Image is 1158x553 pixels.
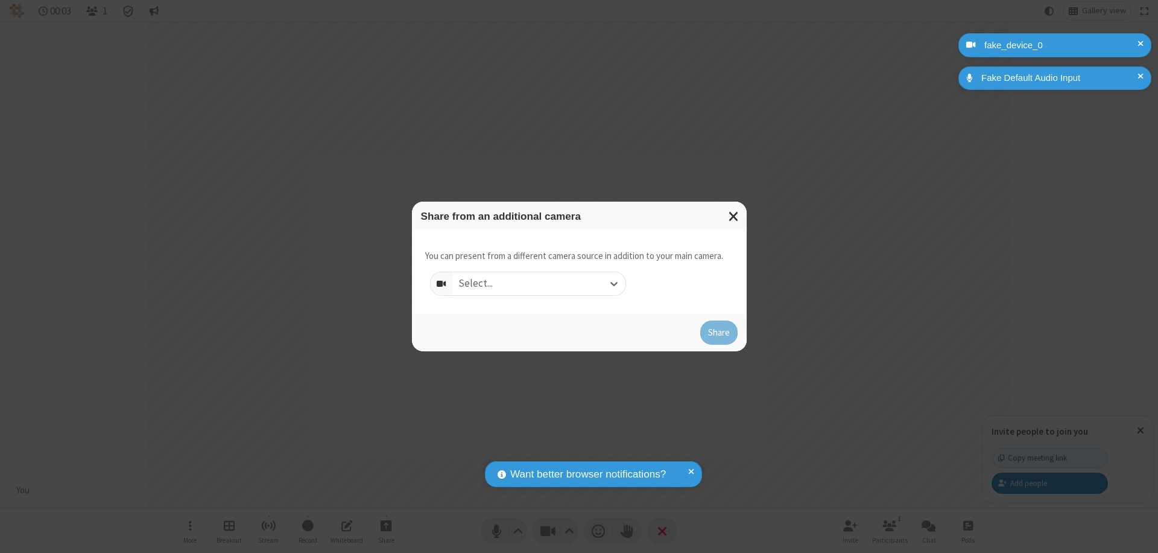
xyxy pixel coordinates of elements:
[510,467,666,482] span: Want better browser notifications?
[425,249,723,263] p: You can present from a different camera source in addition to your main camera.
[700,321,738,345] button: Share
[721,202,747,231] button: Close modal
[977,71,1142,85] div: Fake Default Audio Input
[421,211,738,222] h3: Share from an additional camera
[980,39,1142,53] div: fake_device_0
